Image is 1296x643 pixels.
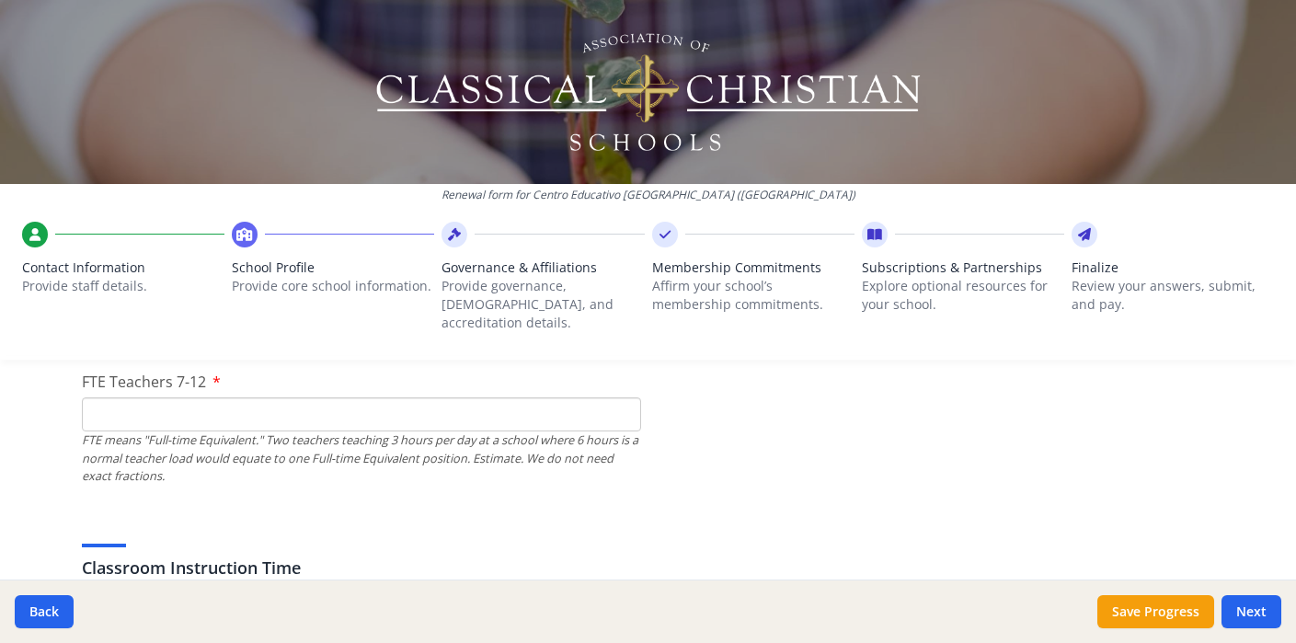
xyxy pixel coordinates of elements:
[373,28,923,156] img: Logo
[442,277,644,332] p: Provide governance, [DEMOGRAPHIC_DATA], and accreditation details.
[22,277,224,295] p: Provide staff details.
[1072,258,1274,277] span: Finalize
[652,258,854,277] span: Membership Commitments
[652,277,854,314] p: Affirm your school’s membership commitments.
[82,431,641,485] div: FTE means "Full-time Equivalent." Two teachers teaching 3 hours per day at a school where 6 hours...
[232,258,434,277] span: School Profile
[82,372,206,392] span: FTE Teachers 7-12
[862,258,1064,277] span: Subscriptions & Partnerships
[22,258,224,277] span: Contact Information
[862,277,1064,314] p: Explore optional resources for your school.
[232,277,434,295] p: Provide core school information.
[1221,595,1281,628] button: Next
[15,595,74,628] button: Back
[1072,277,1274,314] p: Review your answers, submit, and pay.
[442,258,644,277] span: Governance & Affiliations
[1097,595,1214,628] button: Save Progress
[82,555,1215,580] h3: Classroom Instruction Time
